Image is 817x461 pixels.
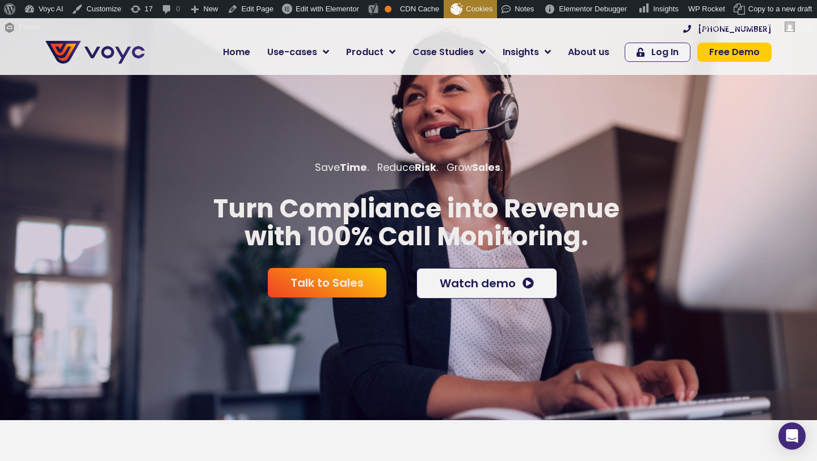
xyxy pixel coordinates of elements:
a: [PHONE_NUMBER] [683,25,772,33]
div: Open Intercom Messenger [778,422,806,450]
span: Watch demo [440,278,516,289]
img: voyc-full-logo [45,41,145,64]
b: Risk [415,161,436,174]
span: Talk to Sales [290,277,364,288]
span: Home [223,45,250,59]
span: Insights [503,45,539,59]
div: OK [385,6,391,12]
span: Edit with Elementor [296,5,359,13]
a: Case Studies [404,41,494,64]
p: Save . Reduce . Grow . [40,160,777,175]
a: Log In [625,43,690,62]
span: Use-cases [267,45,317,59]
p: Turn Compliance into Revenue with 100% Call Monitoring. [40,195,793,251]
a: Free Demo [697,43,772,62]
a: Talk to Sales [268,268,386,297]
b: Time [340,161,367,174]
span: Product [346,45,384,59]
b: Sales [472,161,500,174]
a: Home [214,41,259,64]
a: Use-cases [259,41,338,64]
span: Free Demo [709,48,760,57]
a: Watch demo [416,268,557,299]
span: Insights [653,5,679,13]
span: [PERSON_NAME] [721,23,781,31]
a: Howdy, [693,18,799,36]
a: Insights [494,41,559,64]
span: Forms [19,18,40,36]
span: About us [568,45,609,59]
a: About us [559,41,618,64]
span: Log In [651,48,679,57]
span: Case Studies [412,45,474,59]
a: Product [338,41,404,64]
